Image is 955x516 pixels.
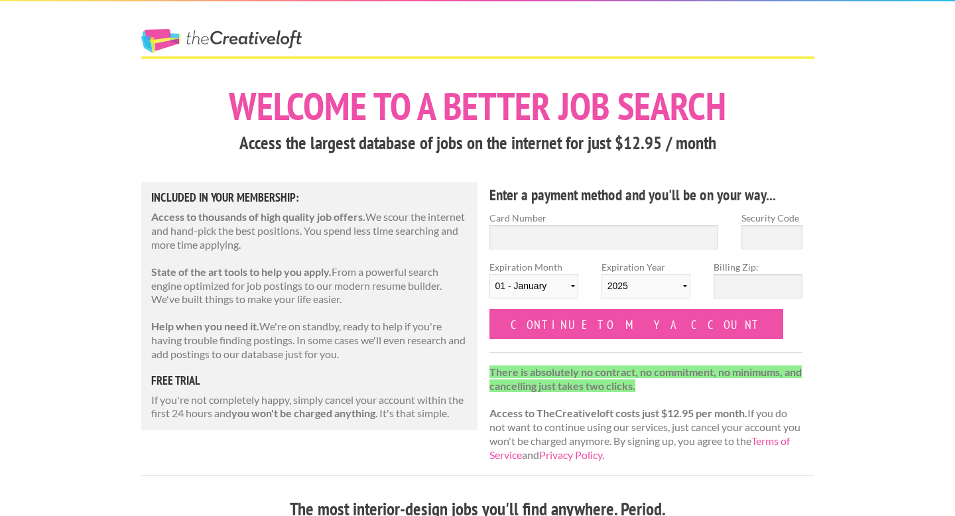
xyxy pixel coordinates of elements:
[602,260,690,309] label: Expiration Year
[151,265,468,306] p: From a powerful search engine optimized for job postings to our modern resume builder. We've buil...
[141,131,814,156] h3: Access the largest database of jobs on the internet for just $12.95 / month
[489,274,578,298] select: Expiration Month
[714,260,802,274] label: Billing Zip:
[151,210,468,251] p: We scour the internet and hand-pick the best positions. You spend less time searching and more ti...
[151,210,365,223] strong: Access to thousands of high quality job offers.
[141,29,302,53] a: The Creative Loft
[489,434,790,461] a: Terms of Service
[539,448,602,461] a: Privacy Policy
[489,407,747,419] strong: Access to TheCreativeloft costs just $12.95 per month.
[602,274,690,298] select: Expiration Year
[151,375,468,387] h5: free trial
[489,260,578,309] label: Expiration Month
[151,265,332,278] strong: State of the art tools to help you apply.
[151,393,468,421] p: If you're not completely happy, simply cancel your account within the first 24 hours and . It's t...
[489,184,803,206] h4: Enter a payment method and you'll be on your way...
[489,211,719,225] label: Card Number
[231,407,375,419] strong: you won't be charged anything
[741,211,802,225] label: Security Code
[151,320,259,332] strong: Help when you need it.
[489,365,803,462] p: If you do not want to continue using our services, just cancel your account you won't be charged ...
[151,192,468,204] h5: Included in Your Membership:
[489,309,784,339] input: Continue to my account
[141,87,814,125] h1: Welcome to a better job search
[151,320,468,361] p: We're on standby, ready to help if you're having trouble finding postings. In some cases we'll ev...
[489,365,802,392] strong: There is absolutely no contract, no commitment, no minimums, and cancelling just takes two clicks.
